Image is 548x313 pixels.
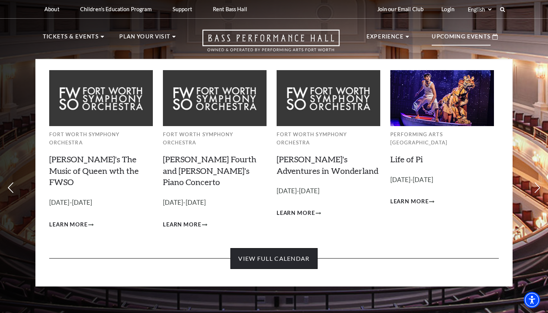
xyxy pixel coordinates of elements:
[466,6,493,13] select: Select:
[277,154,378,176] a: [PERSON_NAME]'s Adventures in Wonderland
[49,220,88,229] span: Learn More
[163,220,201,229] span: Learn More
[173,6,192,12] p: Support
[49,220,94,229] a: Learn More Windborne's The Music of Queen wth the FWSO
[49,154,139,187] a: [PERSON_NAME]'s The Music of Queen wth the FWSO
[163,220,207,229] a: Learn More Brahms Fourth and Grieg's Piano Concerto
[163,197,267,208] p: [DATE]-[DATE]
[49,197,153,208] p: [DATE]-[DATE]
[230,248,317,269] a: View Full Calendar
[390,70,494,126] img: Performing Arts Fort Worth
[277,209,321,218] a: Learn More Alice's Adventures in Wonderland
[432,32,491,46] p: Upcoming Events
[524,292,540,308] div: Accessibility Menu
[390,175,494,185] p: [DATE]-[DATE]
[366,32,404,46] p: Experience
[390,154,423,164] a: Life of Pi
[43,32,99,46] p: Tickets & Events
[163,130,267,147] p: Fort Worth Symphony Orchestra
[49,130,153,147] p: Fort Worth Symphony Orchestra
[163,70,267,126] img: Fort Worth Symphony Orchestra
[277,209,315,218] span: Learn More
[390,197,429,206] span: Learn More
[49,70,153,126] img: Fort Worth Symphony Orchestra
[213,6,247,12] p: Rent Bass Hall
[277,186,380,197] p: [DATE]-[DATE]
[277,70,380,126] img: Fort Worth Symphony Orchestra
[176,29,366,59] a: Open this option
[80,6,152,12] p: Children's Education Program
[44,6,59,12] p: About
[277,130,380,147] p: Fort Worth Symphony Orchestra
[390,130,494,147] p: Performing Arts [GEOGRAPHIC_DATA]
[163,154,256,187] a: [PERSON_NAME] Fourth and [PERSON_NAME]'s Piano Concerto
[119,32,170,46] p: Plan Your Visit
[390,197,435,206] a: Learn More Life of Pi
